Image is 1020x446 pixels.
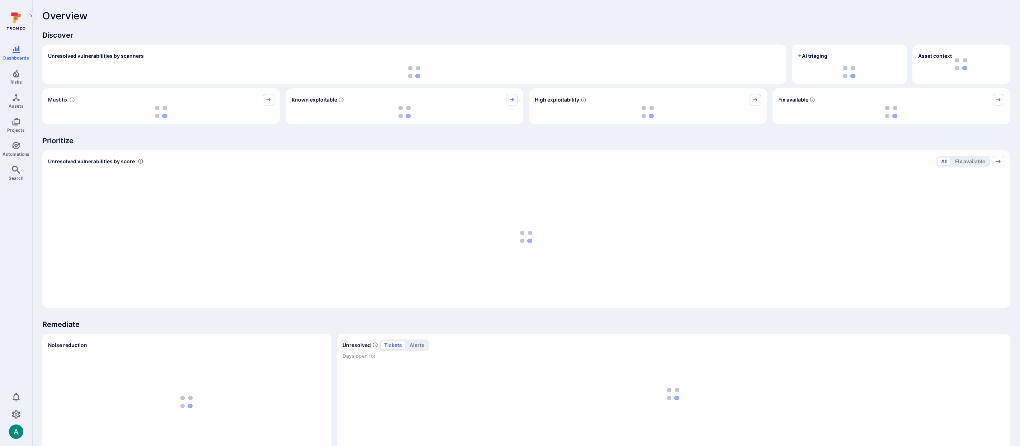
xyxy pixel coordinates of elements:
[9,424,23,439] img: ACg8ocLSa5mPYBaXNx3eFu_EmspyJX0laNWN7cXOFirfQ7srZveEpg=s96-c
[7,127,25,133] span: Projects
[42,319,1010,329] span: Remediate
[581,97,586,103] svg: EPSS score ≥ 0.7
[48,52,144,60] h2: Unresolved vulnerabilities by scanners
[286,88,524,124] div: Known exploitable
[3,151,29,157] span: Automations
[535,96,579,103] span: High exploitability
[48,158,135,165] span: Unresolved vulnerabilities by score
[48,172,1004,302] div: loading spinner
[843,66,855,78] img: Loading...
[343,352,1004,360] span: Days open for
[952,157,988,166] button: Fix available
[9,424,23,439] div: Arjan Dehar
[69,97,75,103] svg: Risk score >=40 , missed SLA
[138,158,143,165] div: Number of vulnerabilities in status 'Open' 'Triaged' and 'In process' grouped by score
[408,66,420,78] img: Loading...
[29,13,34,19] i: Expand navigation menu
[48,342,87,348] span: Noise reduction
[48,105,274,118] div: loading spinner
[27,11,36,20] button: Expand navigation menu
[42,88,280,124] div: Must fix
[535,105,761,118] div: loading spinner
[798,66,901,78] div: loading spinner
[292,96,337,103] span: Known exploitable
[42,10,88,22] span: Overview
[372,341,378,349] span: Number of unresolved items by priority and days open
[48,66,780,78] div: loading spinner
[778,105,1005,118] div: loading spinner
[292,105,518,118] div: loading spinner
[10,79,22,85] span: Risks
[809,97,815,103] svg: Vulnerabilities with fix available
[520,231,532,243] img: Loading...
[338,97,344,103] svg: Confirmed exploitable by KEV
[155,106,167,118] img: Loading...
[773,88,1010,124] div: Fix available
[3,55,29,61] span: Dashboards
[381,341,405,349] button: tickets
[398,106,411,118] img: Loading...
[885,106,897,118] img: Loading...
[918,52,952,60] span: Asset context
[9,175,23,181] span: Search
[42,136,1010,146] span: Prioritize
[406,341,428,349] button: alerts
[9,103,24,109] span: Assets
[180,396,193,408] img: Loading...
[343,342,371,349] h2: Unresolved
[938,157,951,166] button: All
[48,96,68,103] span: Must fix
[42,30,1010,40] span: Discover
[778,96,808,103] span: Fix available
[529,88,767,124] div: High exploitability
[798,52,827,60] h2: AI triaging
[642,106,654,118] img: Loading...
